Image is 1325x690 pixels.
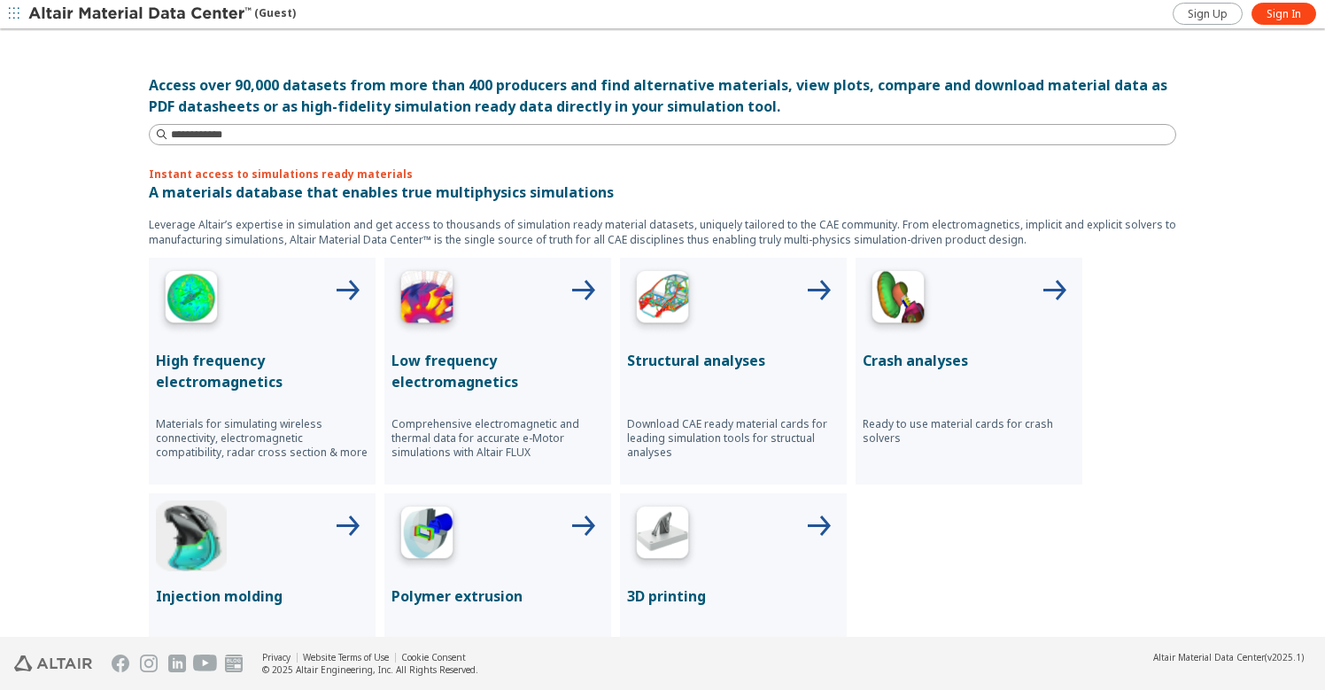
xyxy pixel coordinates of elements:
button: Crash Analyses IconCrash analysesReady to use material cards for crash solvers [856,258,1082,485]
img: High Frequency Icon [156,265,227,336]
div: Access over 90,000 datasets from more than 400 producers and find alternative materials, view plo... [149,74,1176,117]
p: Ready to use material cards for crash solvers [863,417,1075,446]
button: Low Frequency IconLow frequency electromagneticsComprehensive electromagnetic and thermal data fo... [384,258,611,485]
img: Polymer Extrusion Icon [391,500,462,571]
img: Altair Material Data Center [28,5,254,23]
a: Privacy [262,651,291,663]
p: Low frequency electromagnetics [391,350,604,392]
p: Comprehensive electromagnetic and thermal data for accurate e-Motor simulations with Altair FLUX [391,417,604,460]
p: Download CAE ready material cards for leading simulation tools for structual analyses [627,417,840,460]
button: Structural Analyses IconStructural analysesDownload CAE ready material cards for leading simulati... [620,258,847,485]
img: Altair Engineering [14,655,92,671]
div: (v2025.1) [1153,651,1304,663]
a: Website Terms of Use [303,651,389,663]
a: Cookie Consent [401,651,466,663]
a: Sign In [1251,3,1316,25]
p: 3D printing [627,585,840,607]
img: 3D Printing Icon [627,500,698,571]
p: Instant access to simulations ready materials [149,167,1176,182]
span: Sign In [1267,7,1301,21]
p: High frequency electromagnetics [156,350,368,392]
span: Sign Up [1188,7,1228,21]
p: Crash analyses [863,350,1075,371]
img: Injection Molding Icon [156,500,227,571]
img: Structural Analyses Icon [627,265,698,336]
p: A materials database that enables true multiphysics simulations [149,182,1176,203]
div: © 2025 Altair Engineering, Inc. All Rights Reserved. [262,663,478,676]
p: Materials for simulating wireless connectivity, electromagnetic compatibility, radar cross sectio... [156,417,368,460]
p: Polymer extrusion [391,585,604,607]
p: Structural analyses [627,350,840,371]
button: High Frequency IconHigh frequency electromagneticsMaterials for simulating wireless connectivity,... [149,258,376,485]
p: Injection molding [156,585,368,607]
div: (Guest) [28,5,296,23]
p: Leverage Altair’s expertise in simulation and get access to thousands of simulation ready materia... [149,217,1176,247]
span: Altair Material Data Center [1153,651,1265,663]
a: Sign Up [1173,3,1243,25]
img: Crash Analyses Icon [863,265,934,336]
img: Low Frequency Icon [391,265,462,336]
